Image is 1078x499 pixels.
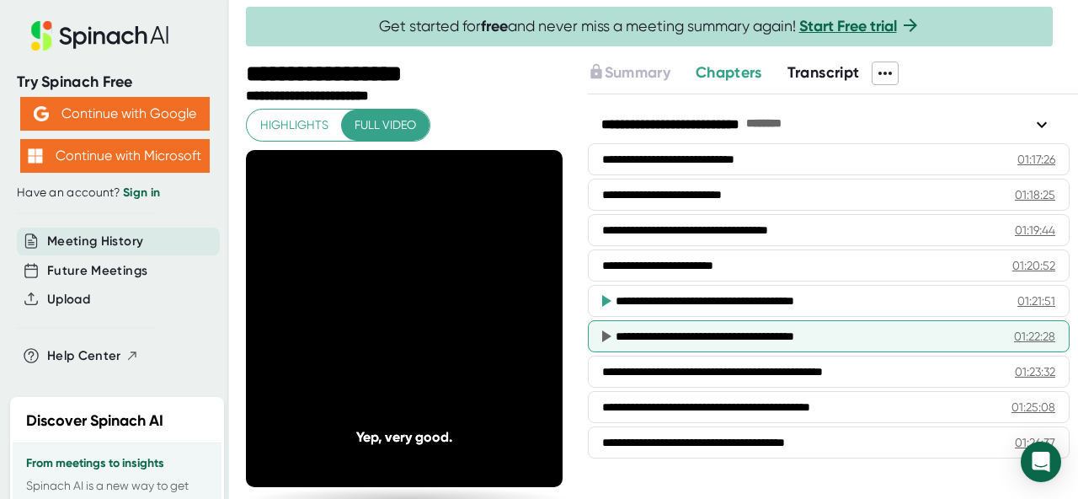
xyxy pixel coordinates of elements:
div: 01:25:08 [1011,399,1055,416]
div: Have an account? [17,185,212,201]
button: Continue with Microsoft [20,139,210,173]
div: 01:21:51 [1017,292,1055,309]
span: Summary [605,63,670,82]
div: 01:23:32 [1015,363,1055,380]
a: Sign in [123,185,160,200]
button: Transcript [787,62,860,84]
span: Transcript [787,63,860,82]
button: Meeting History [47,232,143,251]
div: 01:19:44 [1015,222,1055,239]
span: Help Center [47,346,121,366]
span: Chapters [696,63,762,82]
div: Yep, very good. [278,429,531,445]
div: 01:17:26 [1017,151,1055,168]
div: 01:22:28 [1014,328,1055,345]
div: 01:18:25 [1015,186,1055,203]
b: free [481,17,508,35]
span: Get started for and never miss a meeting summary again! [379,17,921,36]
div: Try Spinach Free [17,72,212,92]
button: Future Meetings [47,261,147,281]
button: Chapters [696,62,762,84]
a: Start Free trial [799,17,897,35]
h3: From meetings to insights [26,457,208,470]
button: Help Center [47,346,139,366]
span: Full video [355,115,416,136]
img: Aehbyd4JwY73AAAAAElFTkSuQmCC [34,106,49,121]
button: Full video [341,110,430,141]
button: Summary [588,62,670,84]
h2: Discover Spinach AI [26,410,163,432]
div: 01:20:52 [1012,257,1055,274]
button: Upload [47,290,90,309]
div: 01:26:37 [1015,434,1055,451]
span: Highlights [260,115,328,136]
button: Continue with Google [20,97,210,131]
div: Open Intercom Messenger [1021,442,1061,482]
div: Upgrade to access [588,62,696,85]
button: Highlights [247,110,342,141]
